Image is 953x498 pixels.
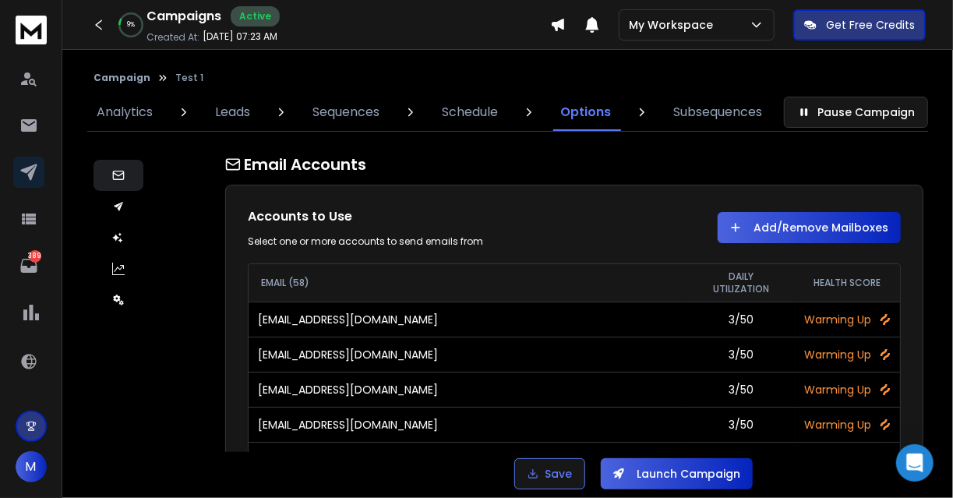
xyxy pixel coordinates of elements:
[203,30,277,43] p: [DATE] 07:23 AM
[687,302,795,337] td: 3/50
[804,452,891,468] p: Warming Up
[303,94,389,131] a: Sequences
[258,312,438,327] p: [EMAIL_ADDRESS][DOMAIN_NAME]
[784,97,928,128] button: Pause Campaign
[687,337,795,372] td: 3/50
[664,94,771,131] a: Subsequences
[258,417,438,433] p: [EMAIL_ADDRESS][DOMAIN_NAME]
[601,458,753,489] button: Launch Campaign
[146,31,199,44] p: Created At:
[258,452,438,468] p: [EMAIL_ADDRESS][DOMAIN_NAME]
[175,72,203,84] p: Test 1
[432,94,507,131] a: Schedule
[718,212,901,243] button: Add/Remove Mailboxes
[249,264,687,302] th: EMAIL (58)
[16,16,47,44] img: logo
[87,94,162,131] a: Analytics
[804,382,891,397] p: Warming Up
[231,6,280,26] div: Active
[312,103,379,122] p: Sequences
[206,94,259,131] a: Leads
[215,103,250,122] p: Leads
[258,347,438,362] p: [EMAIL_ADDRESS][DOMAIN_NAME]
[687,264,795,302] th: DAILY UTILIZATION
[804,312,891,327] p: Warming Up
[629,17,719,33] p: My Workspace
[127,20,135,30] p: 9 %
[16,451,47,482] button: M
[687,442,795,477] td: 3/50
[673,103,762,122] p: Subsequences
[826,17,915,33] p: Get Free Credits
[258,382,438,397] p: [EMAIL_ADDRESS][DOMAIN_NAME]
[146,7,221,26] h1: Campaigns
[795,264,900,302] th: HEALTH SCORE
[29,250,41,263] p: 389
[13,250,44,281] a: 389
[793,9,926,41] button: Get Free Credits
[225,154,923,175] h1: Email Accounts
[97,103,153,122] p: Analytics
[687,407,795,442] td: 3/50
[804,417,891,433] p: Warming Up
[896,444,934,482] div: Open Intercom Messenger
[248,235,559,248] div: Select one or more accounts to send emails from
[248,207,559,226] h1: Accounts to Use
[442,103,498,122] p: Schedule
[804,347,891,362] p: Warming Up
[514,458,585,489] button: Save
[94,72,150,84] button: Campaign
[551,94,620,131] a: Options
[687,372,795,407] td: 3/50
[560,103,611,122] p: Options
